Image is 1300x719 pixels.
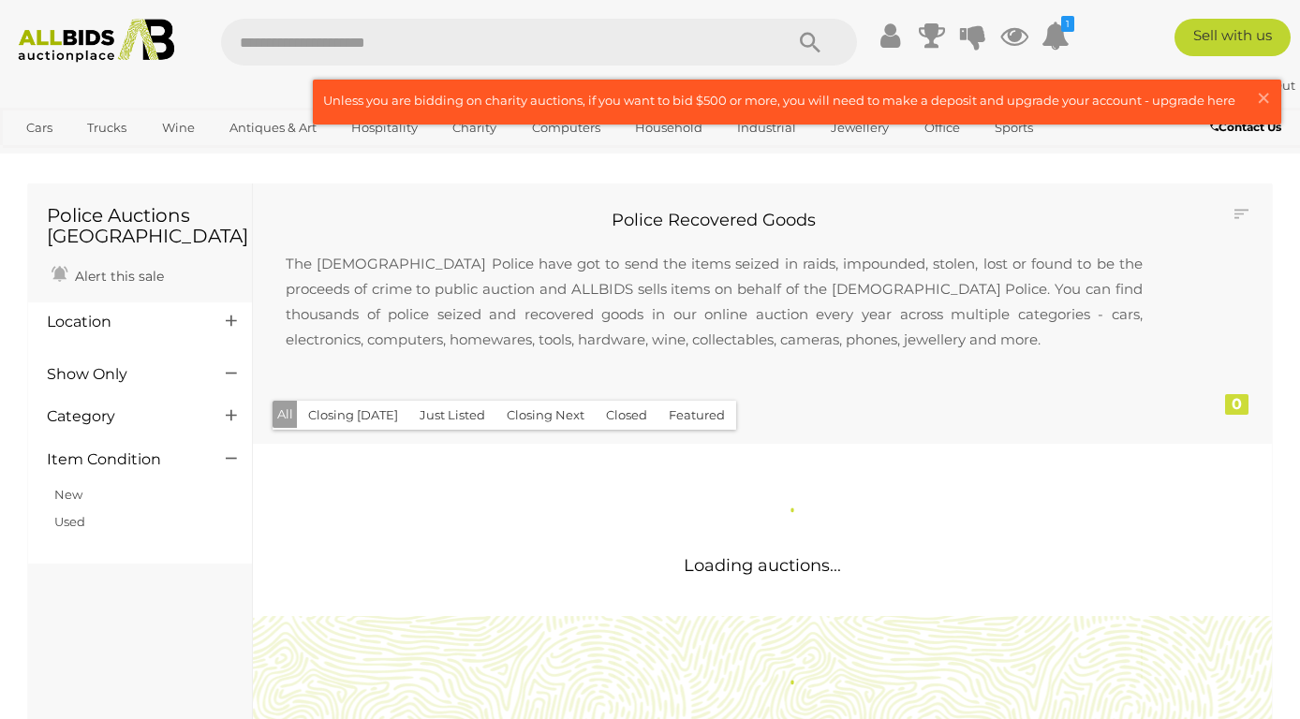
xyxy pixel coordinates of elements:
[9,19,184,63] img: Allbids.com.au
[912,112,972,143] a: Office
[47,205,233,246] h1: Police Auctions [GEOGRAPHIC_DATA]
[217,112,329,143] a: Antiques & Art
[339,112,430,143] a: Hospitality
[47,260,169,288] a: Alert this sale
[1210,120,1281,134] b: Contact Us
[595,401,658,430] button: Closed
[1041,19,1070,52] a: 1
[440,112,509,143] a: Charity
[623,112,715,143] a: Household
[1174,19,1291,56] a: Sell with us
[47,408,198,425] h4: Category
[684,555,841,576] span: Loading auctions...
[47,366,198,383] h4: Show Only
[47,314,198,330] h4: Location
[1182,78,1232,93] strong: AG314
[408,401,496,430] button: Just Listed
[150,112,207,143] a: Wine
[273,401,298,428] button: All
[267,232,1161,371] p: The [DEMOGRAPHIC_DATA] Police have got to send the items seized in raids, impounded, stolen, lost...
[1061,16,1074,32] i: 1
[657,401,736,430] button: Featured
[763,19,857,66] button: Search
[75,112,139,143] a: Trucks
[1255,80,1272,116] span: ×
[267,212,1161,230] h2: Police Recovered Goods
[1225,394,1248,415] div: 0
[54,487,82,502] a: New
[1182,78,1234,93] a: AG314
[1241,78,1295,93] a: Sign Out
[70,268,164,285] span: Alert this sale
[819,112,901,143] a: Jewellery
[14,143,171,174] a: [GEOGRAPHIC_DATA]
[1210,117,1286,138] a: Contact Us
[47,451,198,468] h4: Item Condition
[1234,78,1238,93] span: |
[982,112,1045,143] a: Sports
[54,514,85,529] a: Used
[14,112,65,143] a: Cars
[725,112,808,143] a: Industrial
[520,112,613,143] a: Computers
[297,401,409,430] button: Closing [DATE]
[495,401,596,430] button: Closing Next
